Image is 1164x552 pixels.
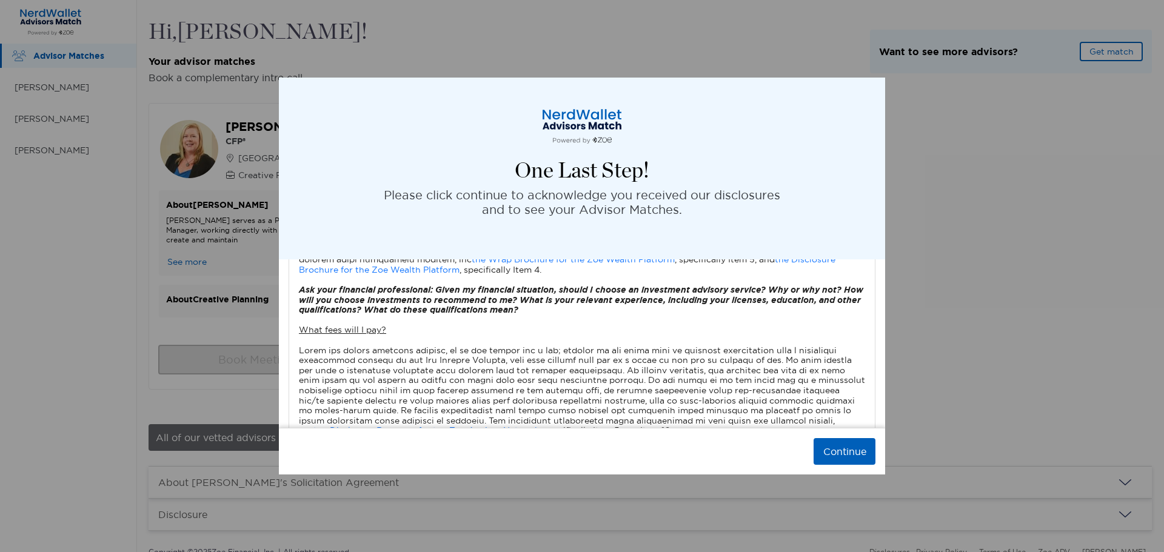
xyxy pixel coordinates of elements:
[313,425,540,436] a: the Disclosure Brochure for the Zoe Advisor Network
[814,438,875,465] button: Continue
[521,108,643,144] img: logo
[279,78,885,474] div: modal
[299,324,386,335] u: What fees will I pay?
[299,284,863,315] i: Ask your financial professional: Given my financial situation, should I choose an investment advi...
[515,159,649,183] h4: One Last Step!
[472,254,675,265] a: the Wrap Brochure for the Zoe Wealth Platform
[384,188,780,217] p: Please click continue to acknowledge you received our disclosures and to see your Advisor Matches.
[299,254,835,275] a: the Disclosure Brochure for the Zoe Wealth Platform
